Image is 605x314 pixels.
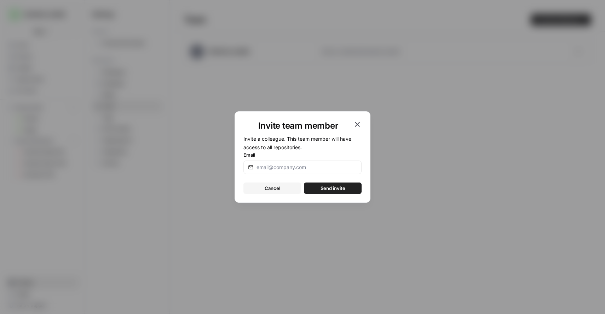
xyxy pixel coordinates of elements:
[243,183,301,194] button: Cancel
[321,185,345,192] span: Send invite
[304,183,362,194] button: Send invite
[265,185,280,192] span: Cancel
[257,164,357,171] input: email@company.com
[243,120,353,131] h1: Invite team member
[243,136,351,150] span: Invite a colleague. This team member will have access to all repositories.
[243,151,362,158] label: Email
